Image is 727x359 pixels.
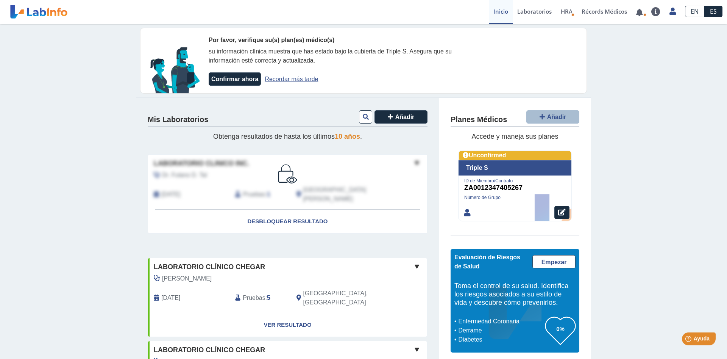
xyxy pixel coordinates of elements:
span: Serrano, Aleisha [162,274,212,283]
span: San Sebastián [303,185,387,204]
a: EN [685,6,704,17]
li: Diabetes [456,335,545,344]
div: : [229,289,290,307]
span: Rio Grande, PR [303,289,387,307]
li: Enfermedad Coronaria [456,317,545,326]
span: Obtenga resultados de hasta los últimos . [213,133,362,140]
li: Derrame [456,326,545,335]
a: Recordar más tarde [265,76,318,82]
span: Laboratorio Clínico Chegar [154,262,265,272]
span: Accede y maneja sus planes [471,133,558,140]
span: Pruebas [243,293,265,303]
b: 1 [267,191,270,198]
span: 10 años [335,133,360,140]
b: 5 [267,295,270,301]
span: Pruebas [243,190,265,199]
span: Desbloquear resultado [248,218,328,224]
a: ES [704,6,722,17]
span: 2025-09-01 [161,293,180,303]
span: Dr. Fulano D. Tal [162,171,207,180]
span: Empezar [541,259,567,265]
span: Laboratorio Clinico Inc. [154,158,249,169]
span: HRA [561,8,573,15]
h4: Mis Laboratorios [148,115,208,124]
button: Añadir [374,110,427,124]
span: Añadir [547,114,566,120]
div: Por favor, verifique su(s) plan(es) médico(s) [209,36,477,45]
a: Empezar [532,255,576,268]
span: Evaluación de Riesgos de Salud [454,254,520,270]
span: Laboratorio Clínico Chegar [154,345,265,355]
h5: Toma el control de su salud. Identifica los riesgos asociados a su estilo de vida y descubre cómo... [454,282,576,307]
span: Añadir [395,114,415,120]
div: : [229,185,290,204]
a: Ver Resultado [148,313,427,337]
h3: 0% [545,324,576,334]
span: Tue Sep 16 2025 12:48:16 GMT-0400 (Bolivia Time) [161,190,180,199]
button: Añadir [526,110,579,124]
iframe: Help widget launcher [660,329,719,351]
span: su información clínica muestra que has estado bajo la cubierta de Triple S. Asegura que su inform... [209,48,452,64]
h4: Planes Médicos [451,115,507,124]
button: Confirmar ahora [209,72,261,86]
